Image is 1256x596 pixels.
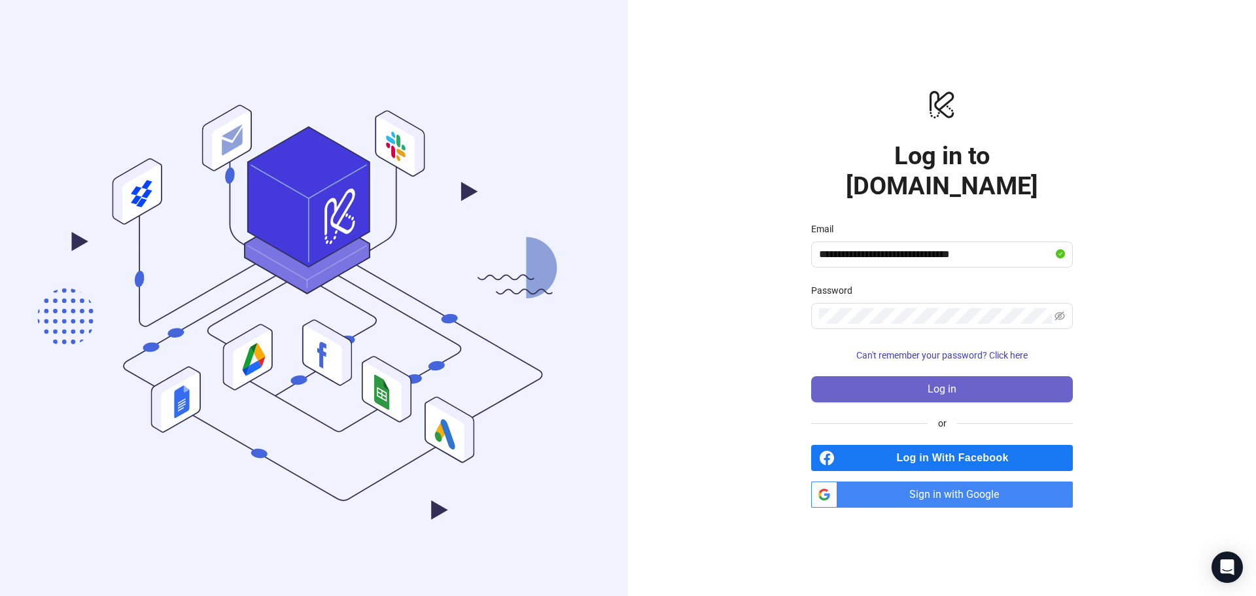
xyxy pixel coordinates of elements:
a: Sign in with Google [811,482,1073,508]
span: eye-invisible [1055,311,1065,321]
a: Log in With Facebook [811,445,1073,471]
input: Password [819,308,1052,324]
label: Email [811,222,842,236]
h1: Log in to [DOMAIN_NAME] [811,141,1073,201]
label: Password [811,283,861,298]
span: Sign in with Google [843,482,1073,508]
a: Can't remember your password? Click here [811,350,1073,360]
span: Log in [928,383,956,395]
button: Can't remember your password? Click here [811,345,1073,366]
div: Open Intercom Messenger [1212,552,1243,583]
span: Can't remember your password? Click here [856,350,1028,360]
span: Log in With Facebook [840,445,1073,471]
input: Email [819,247,1053,262]
span: or [928,416,957,430]
button: Log in [811,376,1073,402]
